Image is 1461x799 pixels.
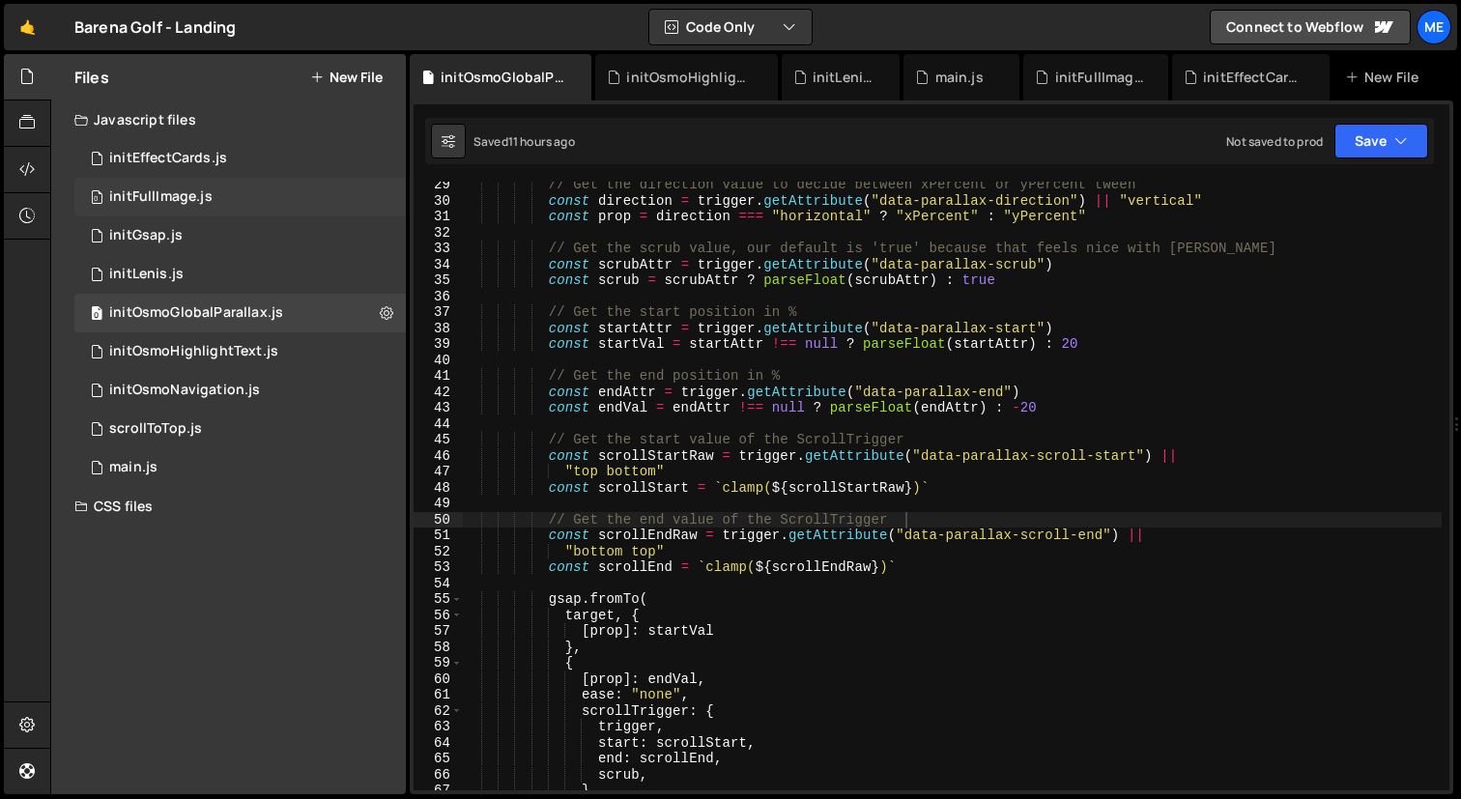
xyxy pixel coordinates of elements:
a: 🤙 [4,4,51,50]
div: 43 [414,400,463,416]
div: main.js [935,68,984,87]
div: 35 [414,272,463,289]
div: scrollToTop.js [109,420,202,438]
div: 55 [414,591,463,608]
div: 47 [414,464,463,480]
div: initEffectCards.js [109,150,227,167]
div: initLenis.js [813,68,877,87]
div: 61 [414,687,463,703]
div: 29 [414,177,463,193]
button: Code Only [649,10,812,44]
div: 41 [414,368,463,385]
span: 0 [91,307,102,323]
div: initOsmoNavigation.js [109,382,260,399]
div: 48 [414,480,463,497]
div: Barena Golf - Landing [74,15,236,39]
div: 17023/46929.js [74,178,406,216]
div: 53 [414,559,463,576]
button: New File [310,70,383,85]
div: 40 [414,353,463,369]
a: Connect to Webflow [1210,10,1411,44]
div: 63 [414,719,463,735]
div: 33 [414,241,463,257]
div: initLenis.js [109,266,184,283]
div: 42 [414,385,463,401]
div: 17023/46872.js [74,332,406,371]
div: 31 [414,209,463,225]
div: initOsmoGlobalParallax.js [74,294,406,332]
div: 49 [414,496,463,512]
div: 45 [414,432,463,448]
div: 11 hours ago [508,133,575,150]
div: New File [1345,68,1426,87]
div: initOsmoGlobalParallax.js [441,68,568,87]
div: 46 [414,448,463,465]
button: Save [1334,124,1428,158]
div: 54 [414,576,463,592]
div: 66 [414,767,463,784]
div: 44 [414,416,463,433]
div: Javascript files [51,100,406,139]
div: 17023/46768.js [74,371,406,410]
div: 32 [414,225,463,242]
div: initOsmoHighlightText.js [626,68,754,87]
div: 39 [414,336,463,353]
div: initFullImage.js [109,188,213,206]
a: Me [1417,10,1451,44]
div: 30 [414,193,463,210]
div: Not saved to prod [1226,133,1323,150]
div: 67 [414,783,463,799]
div: 58 [414,640,463,656]
span: 0 [91,191,102,207]
div: initOsmoHighlightText.js [109,343,278,360]
div: scrollToTop.js [74,410,406,448]
div: 62 [414,703,463,720]
div: initEffectCards.js [1203,68,1306,87]
div: main.js [109,459,158,476]
div: 37 [414,304,463,321]
div: 57 [414,623,463,640]
div: 38 [414,321,463,337]
div: 59 [414,655,463,671]
div: 51 [414,528,463,544]
div: 17023/46770.js [74,255,406,294]
div: 36 [414,289,463,305]
div: 65 [414,751,463,767]
div: CSS files [51,487,406,526]
div: 34 [414,257,463,273]
h2: Files [74,67,109,88]
div: 17023/46769.js [74,448,406,487]
div: 64 [414,735,463,752]
div: Saved [473,133,575,150]
div: 50 [414,512,463,528]
div: initGsap.js [109,227,183,244]
div: 17023/46908.js [74,139,406,178]
div: 17023/46771.js [74,216,406,255]
div: initFullImage.js [1055,68,1145,87]
div: 56 [414,608,463,624]
div: 60 [414,671,463,688]
div: initOsmoGlobalParallax.js [109,304,283,322]
div: 52 [414,544,463,560]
